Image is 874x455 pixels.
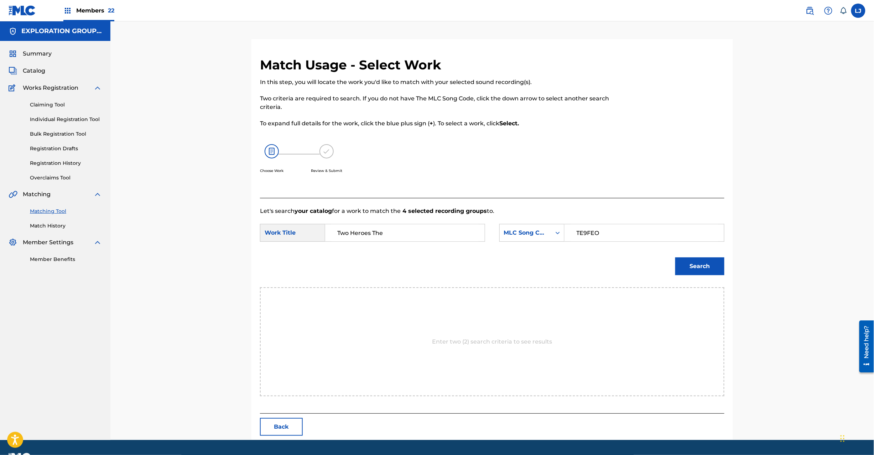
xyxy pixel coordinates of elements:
[838,421,874,455] iframe: Chat Widget
[260,418,303,436] button: Back
[23,49,52,58] span: Summary
[63,6,72,15] img: Top Rightsholders
[295,208,332,214] strong: your catalog
[30,208,102,215] a: Matching Tool
[23,190,51,199] span: Matching
[9,49,17,58] img: Summary
[260,215,724,287] form: Search Form
[93,84,102,92] img: expand
[401,208,487,214] strong: 4 selected recording groups
[30,159,102,167] a: Registration History
[841,428,845,449] div: Drag
[430,120,433,127] strong: +
[30,222,102,230] a: Match History
[851,4,865,18] div: User Menu
[30,101,102,109] a: Claiming Tool
[319,144,334,158] img: 173f8e8b57e69610e344.svg
[23,238,73,247] span: Member Settings
[311,168,342,173] p: Review & Submit
[30,130,102,138] a: Bulk Registration Tool
[260,78,618,87] p: In this step, you will locate the work you'd like to match with your selected sound recording(s).
[9,238,17,247] img: Member Settings
[821,4,836,18] div: Help
[504,229,547,237] div: MLC Song Code
[9,67,17,75] img: Catalog
[9,190,17,199] img: Matching
[93,238,102,247] img: expand
[30,116,102,123] a: Individual Registration Tool
[93,190,102,199] img: expand
[21,27,102,35] h5: EXPLORATION GROUP LLC
[675,257,724,275] button: Search
[9,27,17,36] img: Accounts
[803,4,817,18] a: Public Search
[260,168,283,173] p: Choose Work
[806,6,814,15] img: search
[9,84,18,92] img: Works Registration
[260,119,618,128] p: To expand full details for the work, click the blue plus sign ( ). To select a work, click
[30,256,102,263] a: Member Benefits
[9,49,52,58] a: SummarySummary
[432,338,552,346] p: Enter two (2) search criteria to see results
[260,207,724,215] p: Let's search for a work to match the to.
[854,318,874,375] iframe: Resource Center
[23,84,78,92] span: Works Registration
[260,57,445,73] h2: Match Usage - Select Work
[9,5,36,16] img: MLC Logo
[9,67,45,75] a: CatalogCatalog
[30,145,102,152] a: Registration Drafts
[108,7,114,14] span: 22
[30,174,102,182] a: Overclaims Tool
[76,6,114,15] span: Members
[824,6,833,15] img: help
[499,120,519,127] strong: Select.
[23,67,45,75] span: Catalog
[840,7,847,14] div: Notifications
[260,94,618,111] p: Two criteria are required to search. If you do not have The MLC Song Code, click the down arrow t...
[265,144,279,158] img: 26af456c4569493f7445.svg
